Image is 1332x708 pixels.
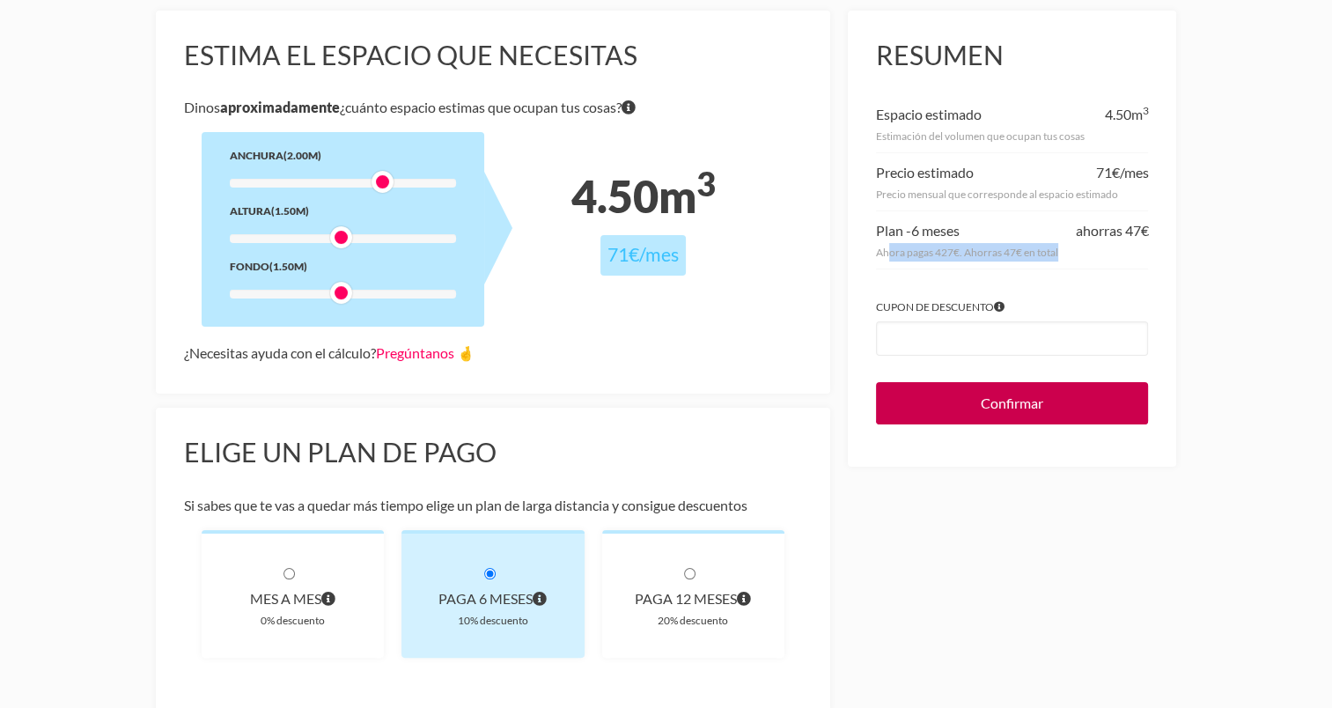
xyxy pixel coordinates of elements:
span: Pagas cada 6 meses por el volumen que ocupan tus cosas. El precio incluye el descuento de 10% y e... [533,586,547,611]
div: paga 6 meses [430,586,556,611]
span: m [1130,106,1148,122]
sup: 3 [1142,104,1148,117]
h3: Resumen [876,39,1148,72]
label: Cupon de descuento [876,298,1148,316]
span: 71€ [607,243,639,266]
span: /mes [1119,164,1148,181]
div: Mes a mes [230,586,357,611]
div: Altura [230,202,456,220]
span: Si tienes algún cupón introdúcelo para aplicar el descuento [994,298,1005,316]
div: paga 12 meses [630,586,757,611]
h3: Estima el espacio que necesitas [184,39,803,72]
span: (1.50m) [271,204,309,218]
p: Dinos ¿cuánto espacio estimas que ocupan tus cosas? [184,95,803,120]
div: Ahora pagas 427€. Ahorras 47€ en total [876,243,1148,262]
sup: 3 [695,164,715,203]
div: Estimación del volumen que ocupan tus cosas [876,127,1148,145]
span: Pagas al principio de cada mes por el volumen que ocupan tus cosas. A diferencia de otros planes ... [321,586,335,611]
div: Precio mensual que corresponde al espacio estimado [876,185,1148,203]
span: 6 meses [911,222,960,239]
span: Pagas cada 12 meses por el volumen que ocupan tus cosas. El precio incluye el descuento de 20% y ... [737,586,751,611]
div: 0% descuento [230,611,357,630]
iframe: Chat Widget [1016,483,1332,708]
div: Espacio estimado [876,102,982,127]
span: 71€ [1095,164,1119,181]
span: Si tienes dudas sobre volumen exacto de tus cosas no te preocupes porque nuestro equipo te dirá e... [622,95,636,120]
span: 4.50 [570,169,658,223]
div: Precio estimado [876,160,974,185]
b: aproximadamente [220,99,340,115]
div: 10% descuento [430,611,556,630]
a: Pregúntanos 🤞 [376,344,475,361]
input: Confirmar [876,382,1148,424]
span: 4.50 [1104,106,1130,122]
div: Anchura [230,146,456,165]
div: Plan - [876,218,960,243]
div: 20% descuento [630,611,757,630]
span: (2.00m) [283,149,321,162]
div: ahorras 47€ [1075,218,1148,243]
span: m [658,169,715,223]
h3: Elige un plan de pago [184,436,803,469]
div: ¿Necesitas ayuda con el cálculo? [184,341,803,365]
p: Si sabes que te vas a quedar más tiempo elige un plan de larga distancia y consigue descuentos [184,493,803,518]
span: (1.50m) [269,260,307,273]
div: Fondo [230,257,456,276]
span: /mes [639,243,679,266]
